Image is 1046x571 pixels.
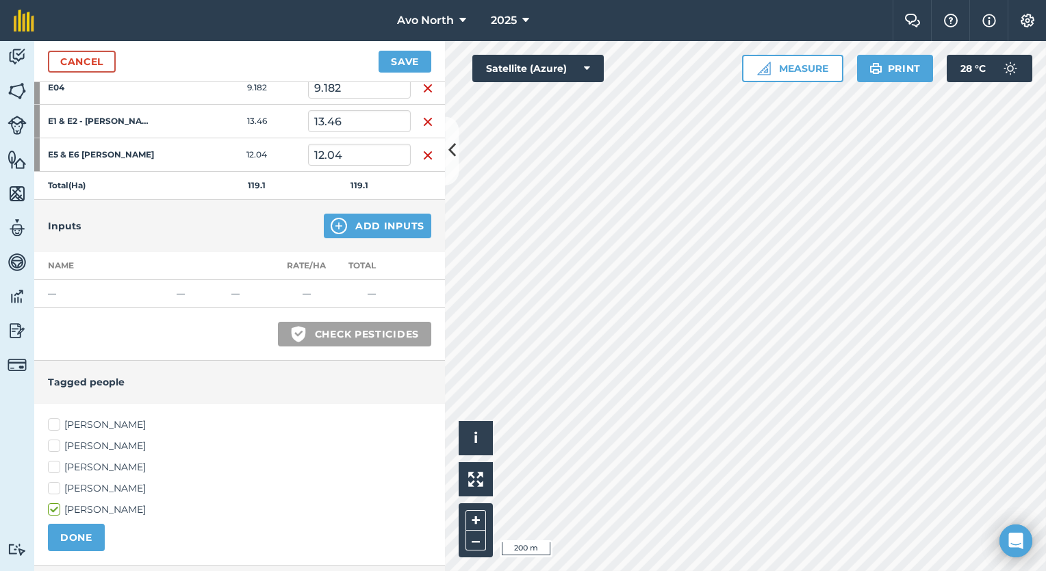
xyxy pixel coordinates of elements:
[331,218,347,234] img: svg+xml;base64,PHN2ZyB4bWxucz0iaHR0cDovL3d3dy53My5vcmcvMjAwMC9zdmciIHdpZHRoPSIxNCIgaGVpZ2h0PSIyNC...
[904,14,921,27] img: Two speech bubbles overlapping with the left bubble in the forefront
[422,80,433,97] img: svg+xml;base64,PHN2ZyB4bWxucz0iaHR0cDovL3d3dy53My5vcmcvMjAwMC9zdmciIHdpZHRoPSIxNiIgaGVpZ2h0PSIyNC...
[171,280,226,308] td: —
[281,280,332,308] td: —
[205,71,308,105] td: 9.182
[8,116,27,135] img: svg+xml;base64,PD94bWwgdmVyc2lvbj0iMS4wIiBlbmNvZGluZz0idXRmLTgiPz4KPCEtLSBHZW5lcmF0b3I6IEFkb2JlIE...
[465,510,486,531] button: +
[8,252,27,272] img: svg+xml;base64,PD94bWwgdmVyc2lvbj0iMS4wIiBlbmNvZGluZz0idXRmLTgiPz4KPCEtLSBHZW5lcmF0b3I6IEFkb2JlIE...
[34,252,171,280] th: Name
[742,55,843,82] button: Measure
[8,183,27,204] img: svg+xml;base64,PHN2ZyB4bWxucz0iaHR0cDovL3d3dy53My5vcmcvMjAwMC9zdmciIHdpZHRoPSI1NiIgaGVpZ2h0PSI2MC...
[48,82,155,93] strong: E04
[869,60,882,77] img: svg+xml;base64,PHN2ZyB4bWxucz0iaHR0cDovL3d3dy53My5vcmcvMjAwMC9zdmciIHdpZHRoPSIxOSIgaGVpZ2h0PSIyNC...
[997,55,1024,82] img: svg+xml;base64,PD94bWwgdmVyc2lvbj0iMS4wIiBlbmNvZGluZz0idXRmLTgiPz4KPCEtLSBHZW5lcmF0b3I6IEFkb2JlIE...
[350,180,368,190] strong: 119.1
[332,280,411,308] td: —
[491,12,517,29] span: 2025
[48,439,431,453] label: [PERSON_NAME]
[48,418,431,432] label: [PERSON_NAME]
[48,218,81,233] h4: Inputs
[474,429,478,446] span: i
[8,218,27,238] img: svg+xml;base64,PD94bWwgdmVyc2lvbj0iMS4wIiBlbmNvZGluZz0idXRmLTgiPz4KPCEtLSBHZW5lcmF0b3I6IEFkb2JlIE...
[8,286,27,307] img: svg+xml;base64,PD94bWwgdmVyc2lvbj0iMS4wIiBlbmNvZGluZz0idXRmLTgiPz4KPCEtLSBHZW5lcmF0b3I6IEFkb2JlIE...
[397,12,454,29] span: Avo North
[465,531,486,550] button: –
[281,252,332,280] th: Rate/ Ha
[248,180,266,190] strong: 119.1
[757,62,771,75] img: Ruler icon
[48,481,431,496] label: [PERSON_NAME]
[48,503,431,517] label: [PERSON_NAME]
[468,472,483,487] img: Four arrows, one pointing top left, one top right, one bottom right and the last bottom left
[8,320,27,341] img: svg+xml;base64,PD94bWwgdmVyc2lvbj0iMS4wIiBlbmNvZGluZz0idXRmLTgiPz4KPCEtLSBHZW5lcmF0b3I6IEFkb2JlIE...
[48,524,105,551] button: DONE
[278,322,431,346] button: Check pesticides
[379,51,431,73] button: Save
[422,147,433,164] img: svg+xml;base64,PHN2ZyB4bWxucz0iaHR0cDovL3d3dy53My5vcmcvMjAwMC9zdmciIHdpZHRoPSIxNiIgaGVpZ2h0PSIyNC...
[8,149,27,170] img: svg+xml;base64,PHN2ZyB4bWxucz0iaHR0cDovL3d3dy53My5vcmcvMjAwMC9zdmciIHdpZHRoPSI1NiIgaGVpZ2h0PSI2MC...
[8,81,27,101] img: svg+xml;base64,PHN2ZyB4bWxucz0iaHR0cDovL3d3dy53My5vcmcvMjAwMC9zdmciIHdpZHRoPSI1NiIgaGVpZ2h0PSI2MC...
[48,149,155,160] strong: E5 & E6 [PERSON_NAME]
[8,47,27,67] img: svg+xml;base64,PD94bWwgdmVyc2lvbj0iMS4wIiBlbmNvZGluZz0idXRmLTgiPz4KPCEtLSBHZW5lcmF0b3I6IEFkb2JlIE...
[982,12,996,29] img: svg+xml;base64,PHN2ZyB4bWxucz0iaHR0cDovL3d3dy53My5vcmcvMjAwMC9zdmciIHdpZHRoPSIxNyIgaGVpZ2h0PSIxNy...
[459,421,493,455] button: i
[324,214,431,238] button: Add Inputs
[1019,14,1036,27] img: A cog icon
[472,55,604,82] button: Satellite (Azure)
[8,543,27,556] img: svg+xml;base64,PD94bWwgdmVyc2lvbj0iMS4wIiBlbmNvZGluZz0idXRmLTgiPz4KPCEtLSBHZW5lcmF0b3I6IEFkb2JlIE...
[14,10,34,31] img: fieldmargin Logo
[8,355,27,375] img: svg+xml;base64,PD94bWwgdmVyc2lvbj0iMS4wIiBlbmNvZGluZz0idXRmLTgiPz4KPCEtLSBHZW5lcmF0b3I6IEFkb2JlIE...
[48,51,116,73] a: Cancel
[48,375,431,390] h4: Tagged people
[999,524,1032,557] div: Open Intercom Messenger
[422,114,433,130] img: svg+xml;base64,PHN2ZyB4bWxucz0iaHR0cDovL3d3dy53My5vcmcvMjAwMC9zdmciIHdpZHRoPSIxNiIgaGVpZ2h0PSIyNC...
[947,55,1032,82] button: 28 °C
[226,280,281,308] td: —
[34,280,171,308] td: —
[48,460,431,474] label: [PERSON_NAME]
[857,55,934,82] button: Print
[960,55,986,82] span: 28 ° C
[205,105,308,138] td: 13.46
[943,14,959,27] img: A question mark icon
[48,116,155,127] strong: E1 & E2 - [PERSON_NAME]
[205,138,308,172] td: 12.04
[332,252,411,280] th: Total
[48,180,86,190] strong: Total ( Ha )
